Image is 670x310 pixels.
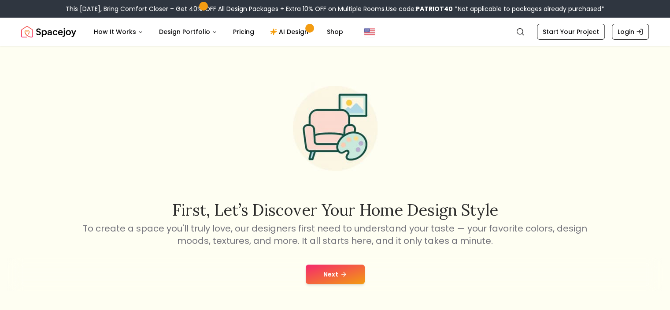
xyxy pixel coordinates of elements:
[226,23,261,41] a: Pricing
[263,23,318,41] a: AI Design
[279,72,392,185] img: Start Style Quiz Illustration
[320,23,350,41] a: Shop
[152,23,224,41] button: Design Portfolio
[21,23,76,41] img: Spacejoy Logo
[537,24,605,40] a: Start Your Project
[81,201,589,219] h2: First, let’s discover your home design style
[66,4,604,13] div: This [DATE], Bring Comfort Closer – Get 40% OFF All Design Packages + Extra 10% OFF on Multiple R...
[416,4,453,13] b: PATRIOT40
[364,26,375,37] img: United States
[87,23,350,41] nav: Main
[306,265,365,284] button: Next
[612,24,649,40] a: Login
[21,23,76,41] a: Spacejoy
[87,23,150,41] button: How It Works
[386,4,453,13] span: Use code:
[21,18,649,46] nav: Global
[81,222,589,247] p: To create a space you'll truly love, our designers first need to understand your taste — your fav...
[453,4,604,13] span: *Not applicable to packages already purchased*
